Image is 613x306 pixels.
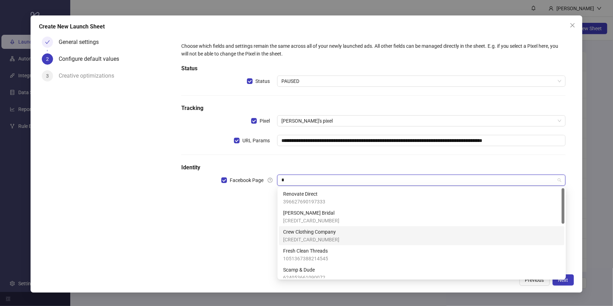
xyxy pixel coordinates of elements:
span: URL Params [240,137,273,144]
div: General settings [59,37,104,48]
h5: Status [181,64,566,73]
div: Nadine Merabi Bridal [279,207,565,226]
span: [CREDIT_CARD_NUMBER] [283,236,339,243]
button: Next [553,274,574,286]
div: Create New Launch Sheet [39,22,574,31]
div: Scamp & Dude [279,264,565,283]
span: Renovate Direct [283,190,325,198]
h5: Identity [181,163,566,172]
div: Choose which fields and settings remain the same across all of your newly launched ads. All other... [181,42,566,58]
div: Fresh Clean Threads [279,245,565,264]
span: 2 [46,56,49,62]
div: Creative optimizations [59,70,120,82]
div: Crew Clothing Company [279,226,565,245]
span: 624053661090072 [283,274,325,281]
h5: Tracking [181,104,566,112]
span: [CREDIT_CARD_NUMBER] [283,217,339,224]
span: Status [253,77,273,85]
span: [PERSON_NAME] Bridal [283,209,339,217]
span: 3 [46,73,49,79]
div: Renovate Direct [279,188,565,207]
button: Previous [520,274,550,286]
span: 1051367388214545 [283,255,328,262]
span: question-circle [268,178,273,183]
span: 396627690197333 [283,198,325,206]
span: Aligne's pixel [281,116,561,126]
span: Facebook Page [227,176,266,184]
span: PAUSED [281,76,561,86]
span: Crew Clothing Company [283,228,339,236]
span: Pixel [257,117,273,125]
span: Fresh Clean Threads [283,247,328,255]
button: Close [567,20,578,31]
span: close [570,22,575,28]
span: Previous [525,277,544,283]
span: Next [558,277,568,283]
span: check [45,40,50,45]
span: Scamp & Dude [283,266,325,274]
div: Configure default values [59,53,125,65]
